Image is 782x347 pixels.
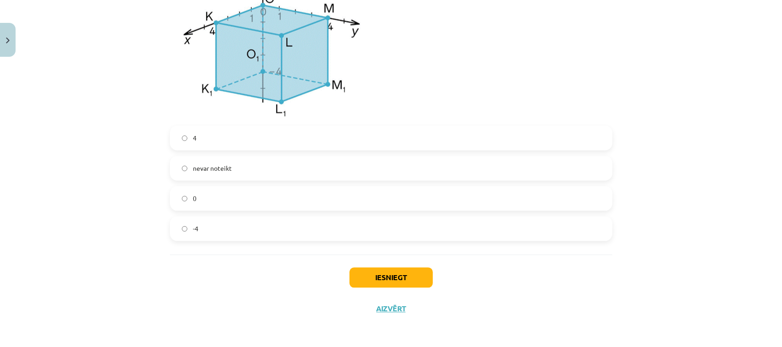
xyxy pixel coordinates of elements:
button: Iesniegt [350,267,433,287]
input: -4 [182,226,188,232]
span: 4 [193,133,197,143]
input: 0 [182,195,188,201]
span: nevar noteikt [193,163,232,173]
img: icon-close-lesson-0947bae3869378f0d4975bcd49f059093ad1ed9edebbc8119c70593378902aed.svg [6,38,10,43]
input: nevar noteikt [182,165,188,171]
span: 0 [193,194,197,203]
span: -4 [193,224,198,233]
input: 4 [182,135,188,141]
button: Aizvērt [374,304,409,313]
